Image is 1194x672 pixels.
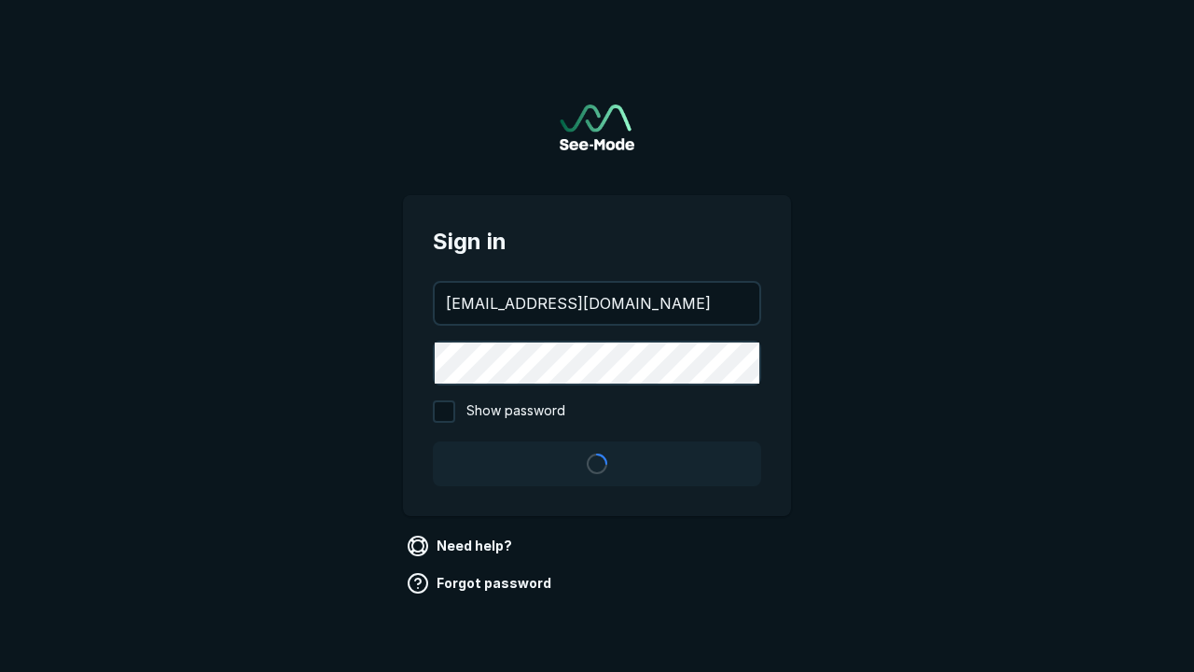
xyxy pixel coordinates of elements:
a: Go to sign in [560,105,634,150]
a: Need help? [403,531,520,561]
span: Sign in [433,225,761,259]
a: Forgot password [403,568,559,598]
input: your@email.com [435,283,759,324]
img: See-Mode Logo [560,105,634,150]
span: Show password [466,400,565,423]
